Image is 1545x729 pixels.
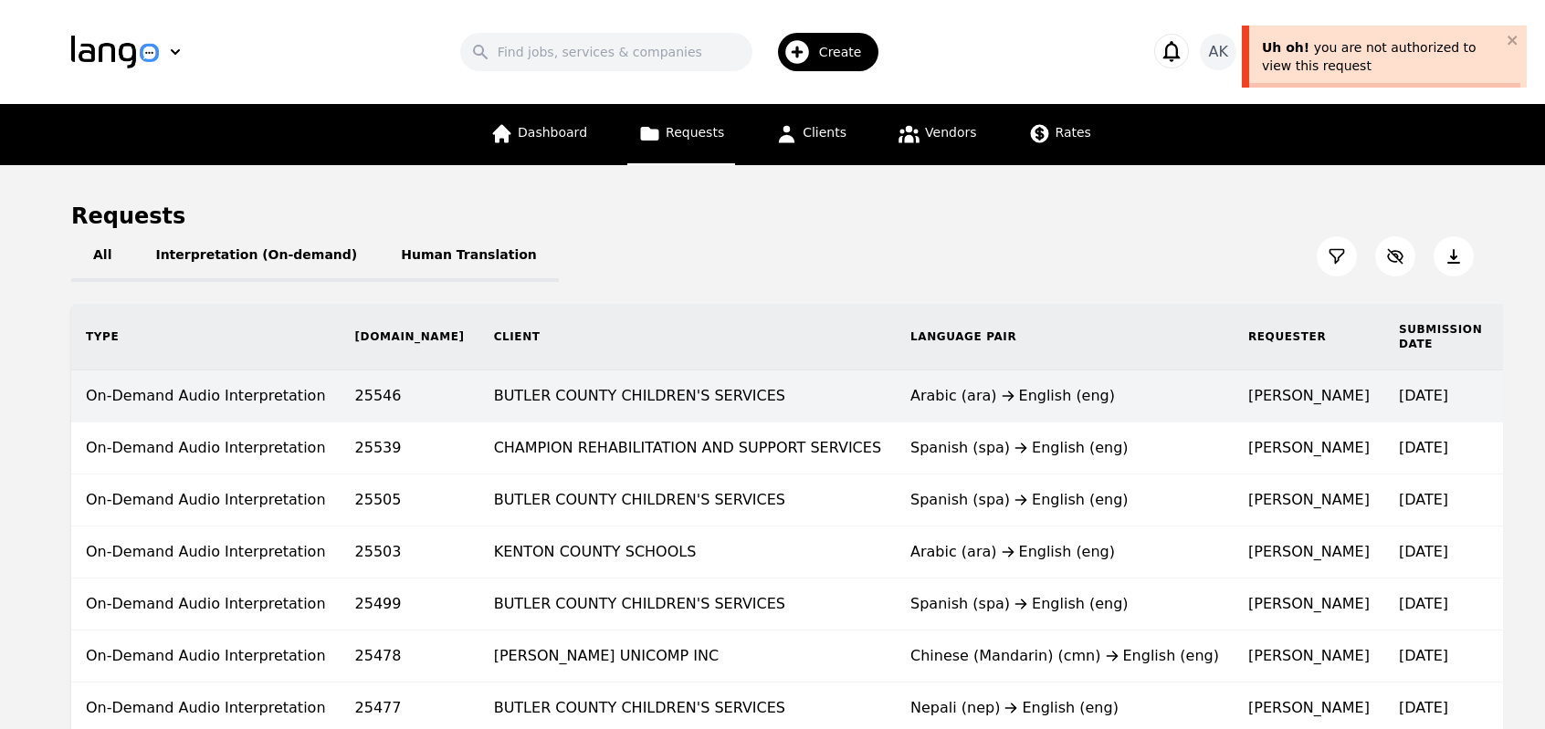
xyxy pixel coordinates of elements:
[479,630,896,682] td: [PERSON_NAME] UNICOMP INC
[1234,304,1384,370] th: Requester
[479,104,598,165] a: Dashboard
[1234,630,1384,682] td: [PERSON_NAME]
[341,422,479,474] td: 25539
[1234,578,1384,630] td: [PERSON_NAME]
[1234,474,1384,526] td: [PERSON_NAME]
[896,304,1234,370] th: Language Pair
[910,541,1219,563] div: Arabic (ara) English (eng)
[666,125,724,140] span: Requests
[1234,370,1384,422] td: [PERSON_NAME]
[1317,236,1357,276] button: Filter
[71,422,341,474] td: On-Demand Audio Interpretation
[819,43,875,61] span: Create
[1262,40,1309,55] span: Uh oh!
[910,697,1219,719] div: Nepali (nep) English (eng)
[341,630,479,682] td: 25478
[71,304,341,370] th: Type
[71,578,341,630] td: On-Demand Audio Interpretation
[887,104,987,165] a: Vendors
[910,437,1219,459] div: Spanish (spa) English (eng)
[71,370,341,422] td: On-Demand Audio Interpretation
[910,593,1219,615] div: Spanish (spa) English (eng)
[460,33,752,71] input: Find jobs, services & companies
[479,526,896,578] td: KENTON COUNTY SCHOOLS
[1375,236,1415,276] button: Customize Column View
[479,370,896,422] td: BUTLER COUNTY CHILDREN'S SERVICES
[1399,699,1448,716] time: [DATE]
[1262,38,1501,75] div: you are not authorized to view this request
[1234,422,1384,474] td: [PERSON_NAME]
[1017,104,1102,165] a: Rates
[910,385,1219,407] div: Arabic (ara) English (eng)
[71,526,341,578] td: On-Demand Audio Interpretation
[71,474,341,526] td: On-Demand Audio Interpretation
[803,125,846,140] span: Clients
[627,104,735,165] a: Requests
[479,304,896,370] th: Client
[1434,236,1474,276] button: Export Jobs
[379,231,559,282] button: Human Translation
[341,578,479,630] td: 25499
[910,489,1219,511] div: Spanish (spa) English (eng)
[1399,647,1448,664] time: [DATE]
[1200,34,1474,70] button: AK[PERSON_NAME]Medilinguastix Language Solutions
[341,526,479,578] td: 25503
[71,630,341,682] td: On-Demand Audio Interpretation
[910,645,1219,667] div: Chinese (Mandarin) (cmn) English (eng)
[518,125,587,140] span: Dashboard
[1399,595,1448,612] time: [DATE]
[1399,439,1448,456] time: [DATE]
[71,231,133,282] button: All
[1507,33,1519,47] button: close
[133,231,379,282] button: Interpretation (On-demand)
[341,370,479,422] td: 25546
[479,578,896,630] td: BUTLER COUNTY CHILDREN'S SERVICES
[925,125,976,140] span: Vendors
[341,474,479,526] td: 25505
[752,26,890,78] button: Create
[479,474,896,526] td: BUTLER COUNTY CHILDREN'S SERVICES
[1384,304,1497,370] th: Submission Date
[1399,543,1448,560] time: [DATE]
[764,104,857,165] a: Clients
[71,202,185,231] h1: Requests
[1399,387,1448,404] time: [DATE]
[1056,125,1091,140] span: Rates
[341,304,479,370] th: [DOMAIN_NAME]
[479,422,896,474] td: CHAMPION REHABILITATION AND SUPPORT SERVICES
[1399,491,1448,508] time: [DATE]
[71,36,159,68] img: Logo
[1234,526,1384,578] td: [PERSON_NAME]
[1209,41,1228,63] span: AK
